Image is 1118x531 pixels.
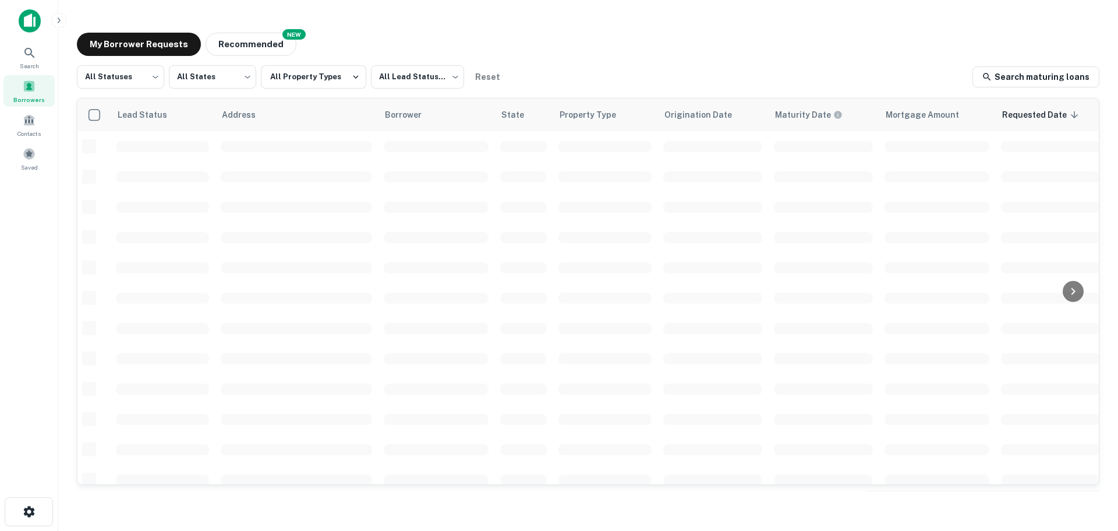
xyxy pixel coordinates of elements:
[19,9,41,33] img: capitalize-icon.png
[261,65,366,89] button: All Property Types
[385,108,437,122] span: Borrower
[657,99,768,131] th: Origination Date
[21,163,38,172] span: Saved
[206,33,296,56] button: Recommended
[222,108,271,122] span: Address
[1002,108,1082,122] span: Requested Date
[3,41,55,73] a: Search
[494,99,553,131] th: State
[501,108,539,122] span: State
[17,129,41,138] span: Contacts
[378,99,494,131] th: Borrower
[3,75,55,107] a: Borrowers
[775,108,858,121] span: Maturity dates displayed may be estimated. Please contact the lender for the most accurate maturi...
[469,65,506,89] button: Reset
[560,108,631,122] span: Property Type
[995,99,1106,131] th: Requested Date
[775,108,831,121] h6: Maturity Date
[77,62,164,92] div: All Statuses
[110,99,215,131] th: Lead Status
[768,99,879,131] th: Maturity dates displayed may be estimated. Please contact the lender for the most accurate maturi...
[13,95,45,104] span: Borrowers
[3,109,55,140] a: Contacts
[886,108,974,122] span: Mortgage Amount
[775,108,843,121] div: Maturity dates displayed may be estimated. Please contact the lender for the most accurate maturi...
[3,143,55,174] a: Saved
[169,62,256,92] div: All States
[553,99,657,131] th: Property Type
[371,62,464,92] div: All Lead Statuses
[879,99,995,131] th: Mortgage Amount
[282,29,306,40] div: NEW
[20,61,39,71] span: Search
[117,108,182,122] span: Lead Status
[664,108,747,122] span: Origination Date
[972,66,1099,87] a: Search maturing loans
[77,33,201,56] button: My Borrower Requests
[215,99,378,131] th: Address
